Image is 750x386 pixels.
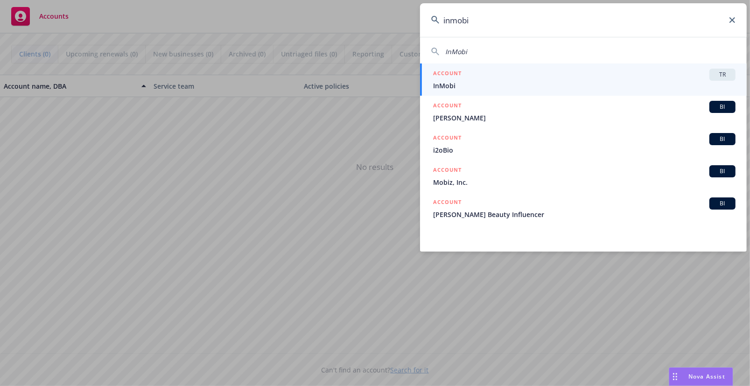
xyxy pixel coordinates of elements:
span: BI [713,167,732,175]
span: BI [713,199,732,208]
h5: ACCOUNT [433,165,462,176]
span: BI [713,103,732,111]
a: ACCOUNTBIi2oBio [420,128,747,160]
span: BI [713,135,732,143]
a: ACCOUNTBIMobiz, Inc. [420,160,747,192]
h5: ACCOUNT [433,101,462,112]
span: i2oBio [433,145,736,155]
span: TR [713,70,732,79]
button: Nova Assist [669,367,733,386]
span: [PERSON_NAME] [433,113,736,123]
div: Drag to move [669,368,681,386]
a: ACCOUNTBI[PERSON_NAME] [420,96,747,128]
h5: ACCOUNT [433,197,462,209]
a: ACCOUNTBI[PERSON_NAME] Beauty Influencer [420,192,747,225]
span: InMobi [445,47,467,56]
h5: ACCOUNT [433,69,462,80]
span: InMobi [433,81,736,91]
span: [PERSON_NAME] Beauty Influencer [433,210,736,219]
h5: ACCOUNT [433,133,462,144]
span: Nova Assist [688,372,725,380]
span: Mobiz, Inc. [433,177,736,187]
a: ACCOUNTTRInMobi [420,63,747,96]
input: Search... [420,3,747,37]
